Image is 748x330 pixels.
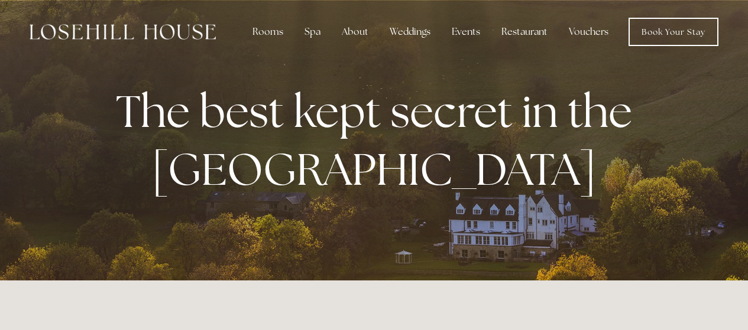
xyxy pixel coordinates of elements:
[629,18,718,46] a: Book Your Stay
[492,20,557,44] div: Restaurant
[559,20,618,44] a: Vouchers
[442,20,490,44] div: Events
[380,20,440,44] div: Weddings
[116,82,642,198] strong: The best kept secret in the [GEOGRAPHIC_DATA]
[243,20,293,44] div: Rooms
[332,20,378,44] div: About
[30,24,216,40] img: Losehill House
[295,20,330,44] div: Spa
